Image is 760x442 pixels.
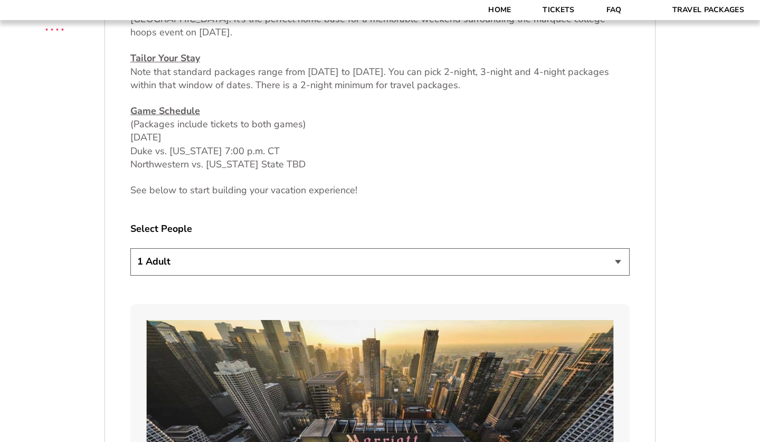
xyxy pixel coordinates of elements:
[32,5,78,51] img: CBS Sports Thanksgiving Classic
[130,52,200,64] u: Tailor Your Stay
[130,105,200,117] u: Game Schedule
[130,222,630,236] label: Select People
[130,184,357,196] span: See below to start building your vacation experience!
[130,52,630,92] p: Note that standard packages range from [DATE] to [DATE]. You can pick 2-night, 3-night and 4-nigh...
[130,105,630,171] p: (Packages include tickets to both games) [DATE] Duke vs. [US_STATE] 7:00 p.m. CT Northwestern vs....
